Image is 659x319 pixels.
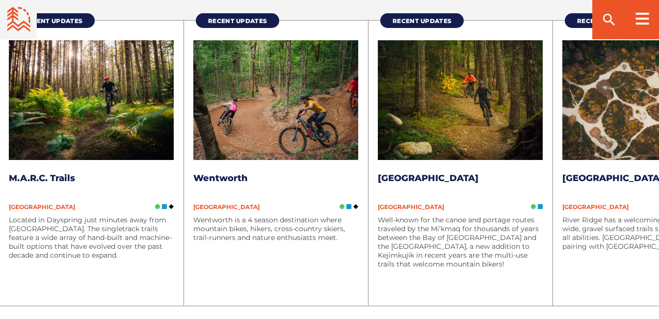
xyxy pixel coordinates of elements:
img: Green Circle [531,204,536,209]
img: Black Diamond [169,204,174,209]
a: [GEOGRAPHIC_DATA] [378,173,478,184]
img: Blue Square [538,204,543,209]
span: Recent Updates [393,17,451,25]
img: Green Circle [155,204,160,209]
a: Recent Updates [196,13,279,28]
a: Recent Updates [11,13,95,28]
span: Recent Updates [577,17,636,25]
ion-icon: search [601,12,617,27]
a: Wentworth [193,173,248,184]
span: [GEOGRAPHIC_DATA] [378,203,444,211]
a: Recent Updates [380,13,464,28]
img: Green Circle [340,204,344,209]
img: MTB Atlantic Wentworth Mountain Biking Trails [193,40,358,160]
span: [GEOGRAPHIC_DATA] [9,203,75,211]
span: Recent Updates [24,17,82,25]
img: Blue Square [346,204,351,209]
p: Well-known for the canoe and portage routes traveled by the Mi’kmaq for thousands of years betwee... [378,215,543,268]
p: Wentworth is a 4 season destination where mountain bikes, hikers, cross-country skiers, trail-run... [193,215,358,242]
span: Recent Updates [208,17,267,25]
a: M.A.R.C. Trails [9,173,75,184]
img: Blue Square [162,204,167,209]
span: [GEOGRAPHIC_DATA] [193,203,260,211]
span: [GEOGRAPHIC_DATA] [562,203,629,211]
img: MTB Atlantic MARC Dayspring Mountain Biking Trails [9,40,174,160]
img: Black Diamond [353,204,358,209]
p: Located in Dayspring just minutes away from [GEOGRAPHIC_DATA]. The singletrack trails feature a w... [9,215,174,260]
a: Recent Updates [565,13,648,28]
